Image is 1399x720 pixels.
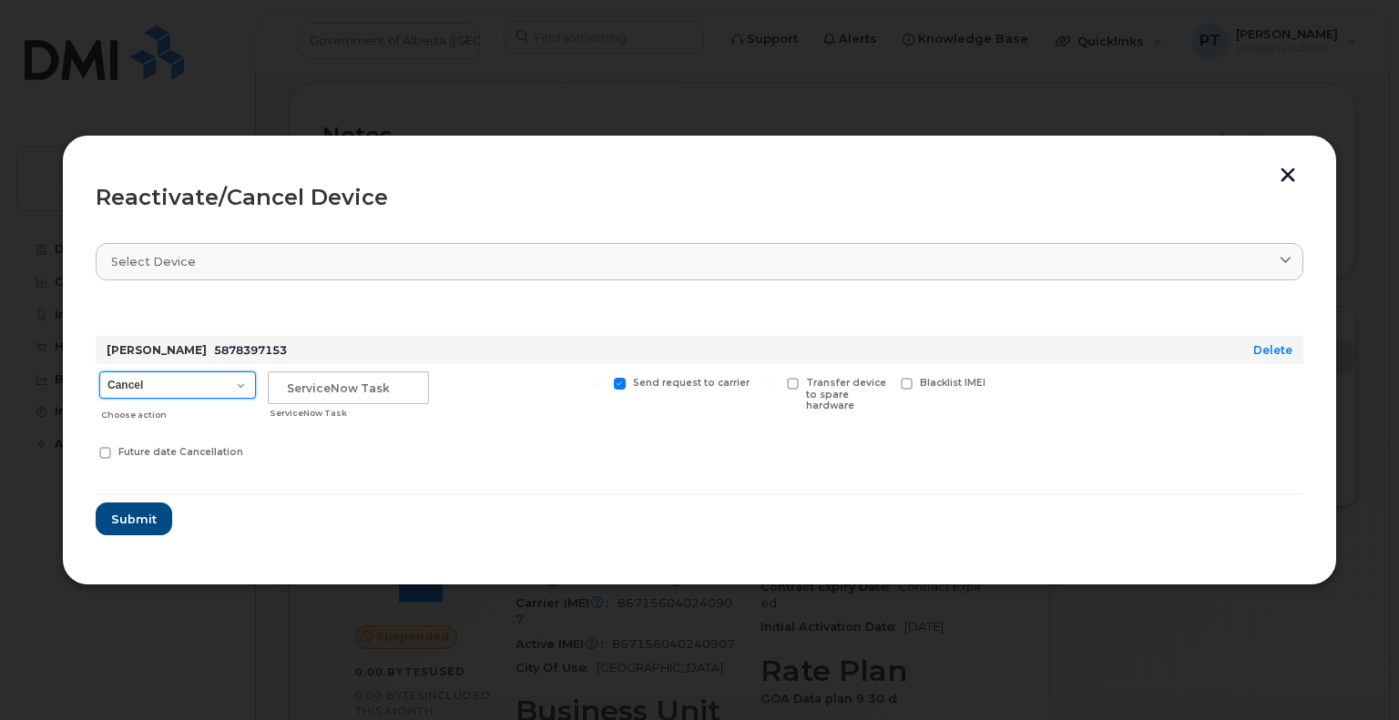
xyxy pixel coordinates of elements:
a: Delete [1253,343,1292,357]
div: Reactivate/Cancel Device [96,187,1303,208]
input: Transfer device to spare hardware [765,378,774,387]
span: Blacklist IMEI [920,377,985,389]
input: ServiceNow Task [268,371,429,404]
div: Choose action [101,401,256,422]
span: 5878397153 [214,343,287,357]
span: Transfer device to spare hardware [806,377,886,412]
div: ServiceNow Task [270,406,429,421]
input: Blacklist IMEI [879,378,888,387]
input: Send request to carrier [592,378,601,387]
span: Send request to carrier [633,377,750,389]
